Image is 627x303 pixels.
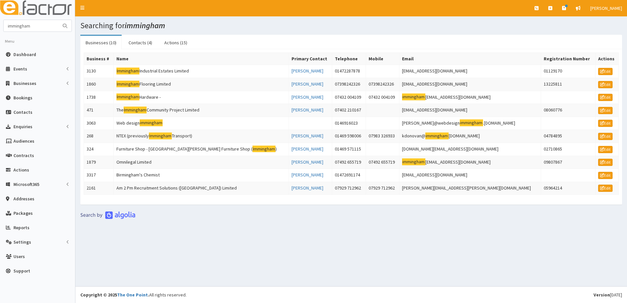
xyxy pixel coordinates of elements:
[125,20,165,30] i: immingham
[292,107,323,113] a: [PERSON_NAME]
[541,143,595,156] td: 02710865
[292,146,323,152] a: [PERSON_NAME]
[13,95,32,101] span: Bookings
[13,253,25,259] span: Users
[80,292,149,298] strong: Copyright © 2025 .
[332,117,366,130] td: 0146916023
[402,158,425,165] mark: immingham
[541,65,595,78] td: 01129170
[541,130,595,143] td: 04784895
[84,143,114,156] td: 324
[84,53,114,65] th: Business #
[292,159,323,165] a: [PERSON_NAME]
[113,156,289,169] td: Omnilegal Limited
[13,268,30,274] span: Support
[541,78,595,91] td: 13225811
[75,286,627,303] footer: All rights reserved.
[332,182,366,195] td: 07929 712962
[399,78,541,91] td: [EMAIL_ADDRESS][DOMAIN_NAME]
[84,156,114,169] td: 1879
[366,130,399,143] td: 07983 326933
[598,185,613,192] a: Edit
[399,91,541,104] td: [EMAIL_ADDRESS][DOMAIN_NAME]
[366,78,399,91] td: 07398242326
[598,68,613,75] a: Edit
[332,53,366,65] th: Telephone
[399,169,541,182] td: [EMAIL_ADDRESS][DOMAIN_NAME]
[292,172,323,178] a: [PERSON_NAME]
[598,172,613,179] a: Edit
[113,130,289,143] td: NTEX (previously Transport)
[116,81,140,88] mark: Immingham
[366,53,399,65] th: Mobile
[541,156,595,169] td: 09807867
[332,130,366,143] td: 01469 598006
[113,169,289,182] td: Birmingham's Chemist
[332,78,366,91] td: 07398242326
[149,132,172,139] mark: Immingham
[13,167,29,173] span: Actions
[253,146,276,152] mark: Immingham
[84,104,114,117] td: 471
[292,94,323,100] a: [PERSON_NAME]
[598,107,613,114] a: Edit
[113,104,289,117] td: The Community Project Limited
[598,146,613,153] a: Edit
[84,182,114,195] td: 2161
[113,78,289,91] td: Flooring Limited
[84,117,114,130] td: 3063
[113,182,289,195] td: Am 2 Pm Recruitment Solutions ([GEOGRAPHIC_DATA]) Limited
[84,169,114,182] td: 3317
[13,210,33,216] span: Packages
[84,78,114,91] td: 1860
[402,93,425,100] mark: immingham
[366,91,399,104] td: 07432 004109
[598,120,613,127] a: Edit
[13,66,27,72] span: Events
[598,159,613,166] a: Edit
[460,119,483,126] mark: immingham
[541,104,595,117] td: 08060776
[80,211,135,219] img: search-by-algolia-light-background.png
[332,169,366,182] td: 01472691174
[292,185,323,191] a: [PERSON_NAME]
[399,53,541,65] th: Email
[399,156,541,169] td: [EMAIL_ADDRESS][DOMAIN_NAME]
[84,130,114,143] td: 268
[541,53,595,65] th: Registration Number
[13,196,34,202] span: Addresses
[399,104,541,117] td: [EMAIL_ADDRESS][DOMAIN_NAME]
[140,119,163,126] mark: immingham
[124,107,147,113] mark: Immingham
[13,152,34,158] span: Contracts
[13,80,36,86] span: Businesses
[113,143,289,156] td: Furniture Shop - [GEOGRAPHIC_DATA][PERSON_NAME] Furniture Shop ( )
[292,133,323,139] a: [PERSON_NAME]
[399,143,541,156] td: [DOMAIN_NAME][EMAIL_ADDRESS][DOMAIN_NAME]
[332,156,366,169] td: 07492 655719
[399,182,541,195] td: [PERSON_NAME][EMAIL_ADDRESS][PERSON_NAME][DOMAIN_NAME]
[117,292,148,298] a: The One Point
[13,51,36,57] span: Dashboard
[13,124,32,130] span: Enquiries
[332,65,366,78] td: 01472287878
[13,109,32,115] span: Contacts
[159,36,192,50] a: Actions (15)
[332,91,366,104] td: 07432 004109
[84,65,114,78] td: 3130
[116,93,140,100] mark: Immingham
[399,130,541,143] td: kdonovan@ [DOMAIN_NAME]
[292,68,323,74] a: [PERSON_NAME]
[541,182,595,195] td: 05964214
[598,81,613,88] a: Edit
[425,132,449,139] mark: immingham
[399,65,541,78] td: [EMAIL_ADDRESS][DOMAIN_NAME]
[594,292,610,298] b: Version
[598,94,613,101] a: Edit
[84,91,114,104] td: 1738
[332,143,366,156] td: 01469 571115
[399,117,541,130] td: [PERSON_NAME]@webdesign .[DOMAIN_NAME]
[366,182,399,195] td: 07929 712962
[594,292,622,298] div: [DATE]
[113,91,289,104] td: Hardware -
